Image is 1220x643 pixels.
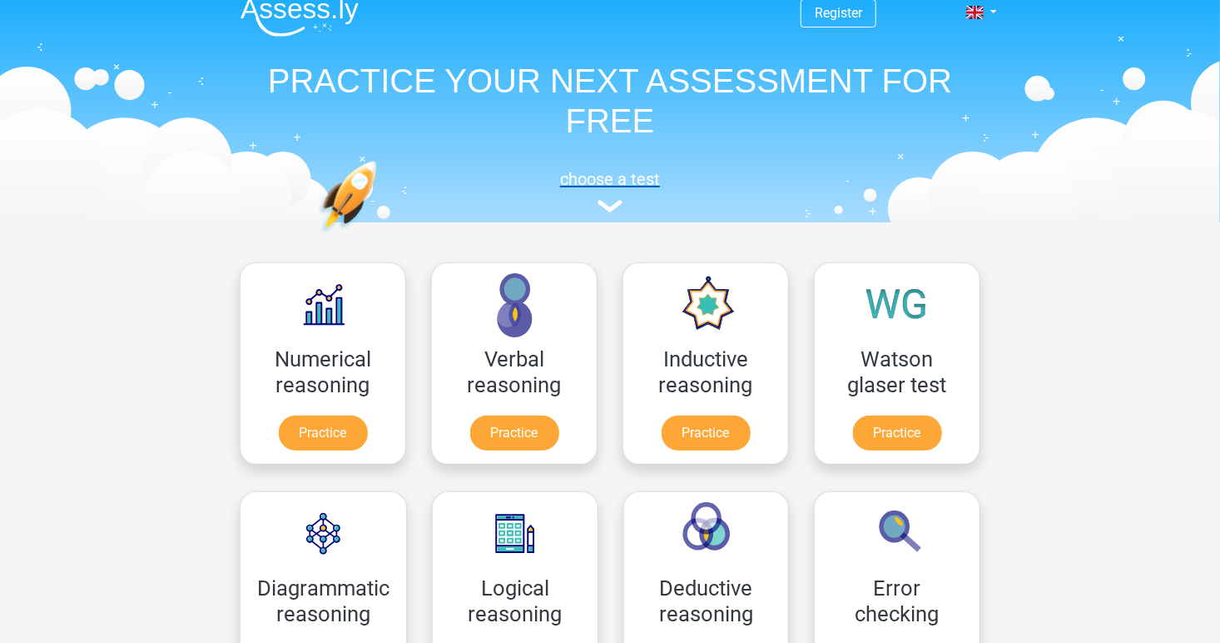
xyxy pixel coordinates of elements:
[279,416,368,451] a: Practice
[227,169,993,189] h5: choose a test
[662,416,751,451] a: Practice
[815,5,862,21] a: Register
[598,200,622,212] img: assessment
[319,161,441,312] img: practice
[853,416,942,451] a: Practice
[470,416,559,451] a: Practice
[227,169,993,213] a: choose a test
[227,61,993,141] h1: PRACTICE YOUR NEXT ASSESSMENT FOR FREE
